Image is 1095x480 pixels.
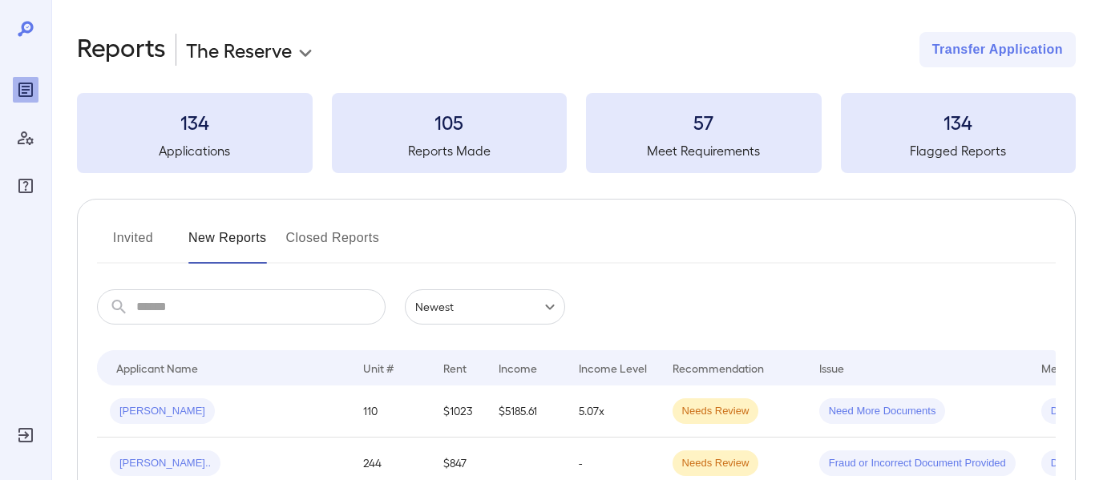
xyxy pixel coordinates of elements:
[841,141,1077,160] h5: Flagged Reports
[77,32,166,67] h2: Reports
[110,404,215,419] span: [PERSON_NAME]
[579,358,647,377] div: Income Level
[97,225,169,264] button: Invited
[673,404,759,419] span: Needs Review
[841,109,1077,135] h3: 134
[499,358,537,377] div: Income
[286,225,380,264] button: Closed Reports
[673,358,764,377] div: Recommendation
[13,422,38,448] div: Log Out
[586,141,822,160] h5: Meet Requirements
[363,358,394,377] div: Unit #
[332,109,568,135] h3: 105
[486,385,566,438] td: $5185.61
[332,141,568,160] h5: Reports Made
[1041,358,1081,377] div: Method
[13,125,38,151] div: Manage Users
[819,404,946,419] span: Need More Documents
[405,289,565,325] div: Newest
[430,385,486,438] td: $1023
[77,93,1076,173] summary: 134Applications105Reports Made57Meet Requirements134Flagged Reports
[110,456,220,471] span: [PERSON_NAME]..
[116,358,198,377] div: Applicant Name
[673,456,759,471] span: Needs Review
[566,385,660,438] td: 5.07x
[586,109,822,135] h3: 57
[13,77,38,103] div: Reports
[77,141,313,160] h5: Applications
[819,456,1016,471] span: Fraud or Incorrect Document Provided
[13,173,38,199] div: FAQ
[350,385,430,438] td: 110
[77,109,313,135] h3: 134
[819,358,845,377] div: Issue
[186,37,292,63] p: The Reserve
[188,225,267,264] button: New Reports
[919,32,1076,67] button: Transfer Application
[443,358,469,377] div: Rent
